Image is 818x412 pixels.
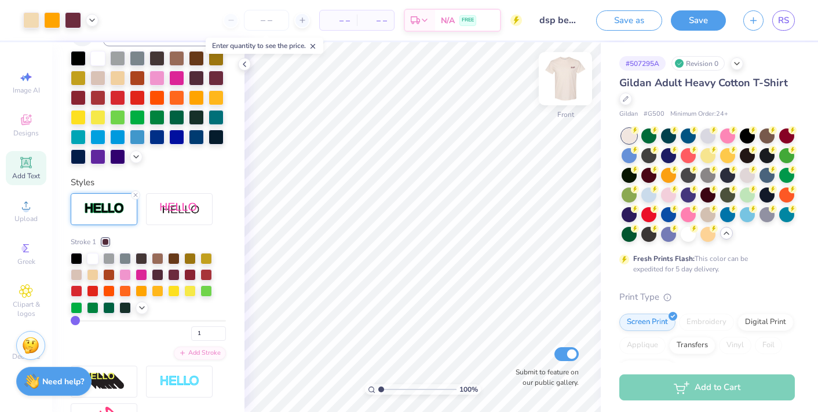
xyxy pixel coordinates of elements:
div: Print Type [619,290,795,304]
div: Rhinestones [619,360,675,377]
img: Negative Space [159,375,200,388]
span: Stroke 1 [71,237,96,247]
span: Decorate [12,352,40,361]
div: Revision 0 [671,56,725,71]
input: Untitled Design [531,9,587,32]
span: Upload [14,214,38,223]
button: Save [671,10,726,31]
span: Greek [17,257,35,266]
strong: Fresh Prints Flash: [633,254,695,263]
div: Applique [619,337,666,354]
div: Embroidery [679,314,734,331]
div: # 507295A [619,56,666,71]
div: This color can be expedited for 5 day delivery. [633,253,776,274]
strong: Need help? [42,376,84,387]
div: Styles [71,176,226,189]
input: – – [244,10,289,31]
img: Front [542,56,589,102]
div: Vinyl [719,337,751,354]
span: – – [364,14,387,27]
span: N/A [441,14,455,27]
span: Gildan [619,109,638,119]
span: # G500 [644,109,664,119]
button: Save as [596,10,662,31]
label: Submit to feature on our public gallery. [509,367,579,388]
img: Stroke [84,202,125,215]
span: 100 % [459,384,478,395]
a: RS [772,10,795,31]
div: Front [557,109,574,120]
span: Minimum Order: 24 + [670,109,728,119]
span: Designs [13,128,39,138]
span: Clipart & logos [6,300,46,318]
img: Shadow [159,202,200,216]
div: Add Stroke [174,347,226,360]
img: 3d Illusion [84,372,125,391]
span: RS [778,14,789,27]
div: Foil [755,337,782,354]
span: Image AI [13,86,40,95]
div: Enter quantity to see the price. [206,38,323,54]
span: Gildan Adult Heavy Cotton T-Shirt [619,76,788,90]
div: Transfers [669,337,715,354]
span: FREE [462,16,474,24]
div: Digital Print [737,314,794,331]
span: – – [327,14,350,27]
span: Add Text [12,171,40,181]
div: Screen Print [619,314,675,331]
